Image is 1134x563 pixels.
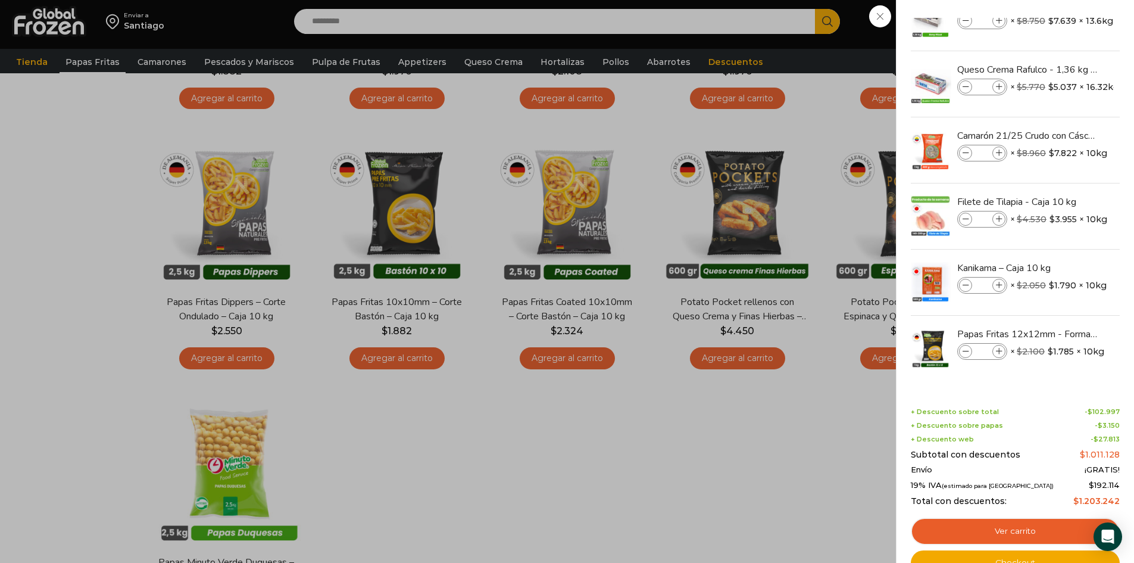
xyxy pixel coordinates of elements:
[1010,211,1107,228] span: × × 10kg
[911,518,1120,545] a: Ver carrito
[1010,79,1119,95] span: × × 16.32kg
[973,213,991,226] input: Product quantity
[957,328,1099,341] a: Papas Fritas 12x12mm - Formato 1 kg - Caja 10 kg
[1073,496,1120,506] bdi: 1.203.242
[1010,145,1107,161] span: × × 10kg
[1017,148,1046,158] bdi: 8.960
[1095,422,1120,430] span: -
[942,483,1054,489] small: (estimado para [GEOGRAPHIC_DATA])
[1017,82,1022,92] span: $
[1080,449,1085,460] span: $
[957,63,1099,76] a: Queso Crema Rafulco - 1,36 kg - Caja 16,32 kg
[973,147,991,160] input: Product quantity
[911,450,1020,460] span: Subtotal con descuentos
[1048,81,1054,93] span: $
[973,80,991,94] input: Product quantity
[1088,408,1120,416] bdi: 102.997
[1094,522,1122,551] div: Open Intercom Messenger
[1098,421,1102,430] span: $
[1098,421,1120,430] bdi: 3.150
[911,436,974,443] span: + Descuento web
[911,422,1003,430] span: + Descuento sobre papas
[1049,213,1077,225] bdi: 3.955
[1017,214,1046,225] bdi: 4.530
[973,345,991,358] input: Product quantity
[1048,15,1054,27] span: $
[1010,13,1113,29] span: × × 13.6kg
[957,195,1099,209] a: Filete de Tilapia - Caja 10 kg
[1049,279,1076,291] bdi: 1.790
[1017,280,1046,291] bdi: 2.050
[1048,346,1053,357] span: $
[1094,435,1120,443] bdi: 27.813
[1010,277,1107,294] span: × × 10kg
[1094,435,1098,443] span: $
[1089,480,1120,490] span: 192.114
[911,496,1007,506] span: Total con descuentos:
[1049,213,1055,225] span: $
[1017,214,1022,225] span: $
[1017,346,1022,357] span: $
[1088,408,1092,416] span: $
[1049,147,1077,159] bdi: 7.822
[911,481,1054,490] span: 19% IVA
[1017,346,1045,357] bdi: 2.100
[1048,81,1077,93] bdi: 5.037
[911,408,999,416] span: + Descuento sobre total
[911,465,932,475] span: Envío
[1017,82,1045,92] bdi: 5.770
[973,279,991,292] input: Product quantity
[1010,343,1104,360] span: × × 10kg
[1017,148,1022,158] span: $
[1048,346,1074,357] bdi: 1.785
[957,262,1099,275] a: Kanikama – Caja 10 kg
[1049,279,1054,291] span: $
[1017,280,1022,291] span: $
[957,129,1099,142] a: Camarón 21/25 Crudo con Cáscara - Gold - Caja 10 kg
[1048,15,1076,27] bdi: 7.639
[1017,15,1045,26] bdi: 8.750
[1017,15,1022,26] span: $
[1085,465,1120,475] span: ¡GRATIS!
[1085,408,1120,416] span: -
[1091,436,1120,443] span: -
[973,14,991,27] input: Product quantity
[1089,480,1094,490] span: $
[1049,147,1054,159] span: $
[1080,449,1120,460] bdi: 1.011.128
[1073,496,1079,506] span: $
